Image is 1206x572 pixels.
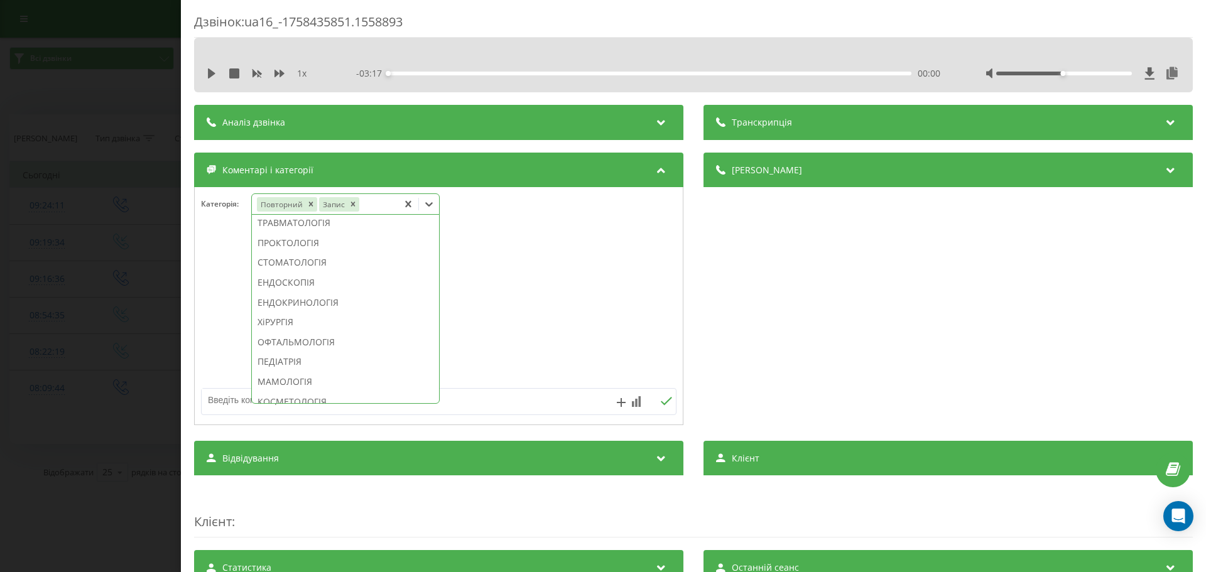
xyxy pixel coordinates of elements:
[252,312,439,332] div: ХіРУРГІЯ
[1061,71,1066,76] div: Accessibility label
[252,213,439,233] div: ТРАВМАТОЛОГІЯ
[201,200,251,208] h4: Категорія :
[222,116,285,129] span: Аналіз дзвінка
[356,67,388,80] span: - 03:17
[194,488,1193,537] div: :
[252,233,439,253] div: ПРОКТОЛОГІЯ
[194,13,1193,38] div: Дзвінок : ua16_-1758435851.1558893
[252,252,439,273] div: СТОМАТОЛОГІЯ
[732,164,802,176] span: [PERSON_NAME]
[222,452,279,465] span: Відвідування
[252,332,439,352] div: ОФТАЛЬМОЛОГІЯ
[319,197,347,212] div: Запис
[732,116,792,129] span: Транскрипція
[1163,501,1193,531] div: Open Intercom Messenger
[252,273,439,293] div: ЕНДОСКОПІЯ
[252,392,439,412] div: КОСМЕТОЛОГІЯ
[297,67,307,80] span: 1 x
[257,197,305,212] div: Повторний
[252,293,439,313] div: ЕНДОКРИНОЛОГІЯ
[252,372,439,392] div: МАМОЛОГІЯ
[222,164,313,176] span: Коментарі і категорії
[732,452,759,465] span: Клієнт
[347,197,359,212] div: Remove Запис
[194,513,232,530] span: Клієнт
[305,197,317,212] div: Remove Повторний
[252,352,439,372] div: ПЕДІАТРІЯ
[386,71,391,76] div: Accessibility label
[918,67,940,80] span: 00:00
